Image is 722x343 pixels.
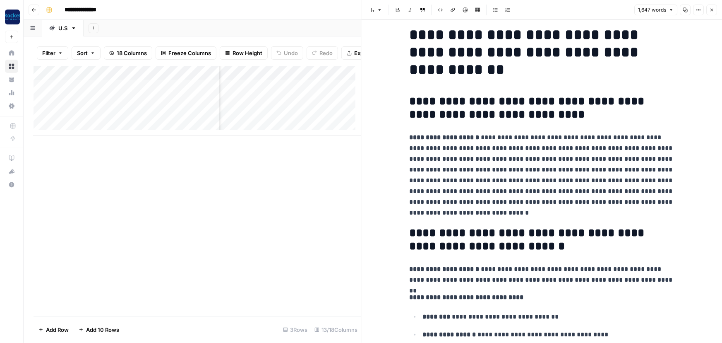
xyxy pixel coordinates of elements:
span: 18 Columns [117,49,147,57]
button: What's new? [5,165,18,178]
button: Export CSV [341,46,389,60]
span: 1,647 words [638,6,666,14]
button: Workspace: Rocket Pilots [5,7,18,27]
span: Freeze Columns [168,49,211,57]
a: Browse [5,60,18,73]
a: Usage [5,86,18,99]
button: Add 10 Rows [74,323,124,336]
button: Undo [271,46,303,60]
a: Settings [5,99,18,113]
span: Sort [77,49,88,57]
span: Row Height [233,49,262,57]
span: Add 10 Rows [86,326,119,334]
button: Help + Support [5,178,18,191]
div: 13/18 Columns [311,323,361,336]
div: U.S [58,24,67,32]
a: U.S [42,20,84,36]
span: Add Row [46,326,69,334]
button: Freeze Columns [156,46,216,60]
span: Export CSV [354,49,384,57]
button: Add Row [34,323,74,336]
img: Rocket Pilots Logo [5,10,20,24]
span: Undo [284,49,298,57]
button: Redo [307,46,338,60]
button: 1,647 words [634,5,677,15]
button: Sort [72,46,101,60]
a: Home [5,46,18,60]
button: Row Height [220,46,268,60]
span: Redo [319,49,333,57]
button: Filter [37,46,68,60]
div: 3 Rows [280,323,311,336]
button: 18 Columns [104,46,152,60]
span: Filter [42,49,55,57]
a: AirOps Academy [5,152,18,165]
a: Your Data [5,73,18,86]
